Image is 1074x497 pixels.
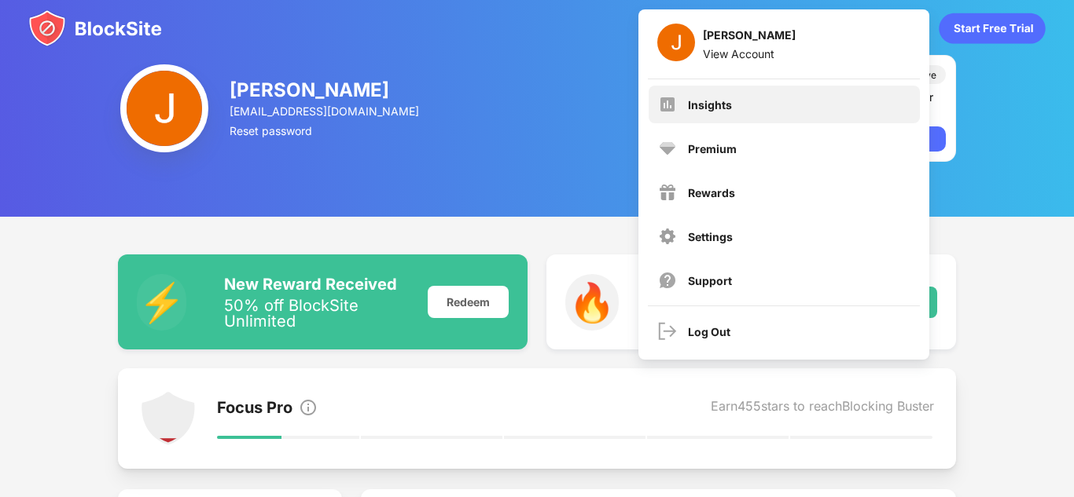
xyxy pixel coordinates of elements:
[658,95,677,114] img: menu-insights.svg
[120,64,208,152] img: ACg8ocISxqTEBl11CMwg-VM6ME4J8Ijv8F3M0_AgRJptDK-xcyJ4OQ=s96-c
[658,227,677,246] img: menu-settings.svg
[711,398,934,420] div: Earn 455 stars to reach Blocking Buster
[703,47,796,60] div: View Account
[688,325,730,338] div: Log Out
[688,186,735,199] div: Rewards
[658,183,677,202] img: menu-rewards.svg
[217,398,292,420] div: Focus Pro
[230,79,421,101] div: [PERSON_NAME]
[688,274,732,287] div: Support
[939,13,1046,44] div: animation
[224,275,409,294] div: New Reward Received
[688,98,732,111] div: Insights
[658,139,677,158] img: premium.svg
[658,271,677,290] img: support.svg
[565,274,619,331] div: 🔥
[137,274,186,331] div: ⚡️
[703,28,796,47] div: [PERSON_NAME]
[688,142,737,155] div: Premium
[688,230,733,243] div: Settings
[224,298,409,329] div: 50% off BlockSite Unlimited
[230,124,421,137] div: Reset password
[299,398,318,417] img: info.svg
[230,104,421,118] div: [EMAIL_ADDRESS][DOMAIN_NAME]
[140,390,197,447] img: points-level-1.svg
[657,24,695,61] img: ACg8ocISxqTEBl11CMwg-VM6ME4J8Ijv8F3M0_AgRJptDK-xcyJ4OQ=s96-c
[28,9,162,47] img: blocksite-icon.svg
[658,322,677,341] img: logout.svg
[428,286,509,318] div: Redeem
